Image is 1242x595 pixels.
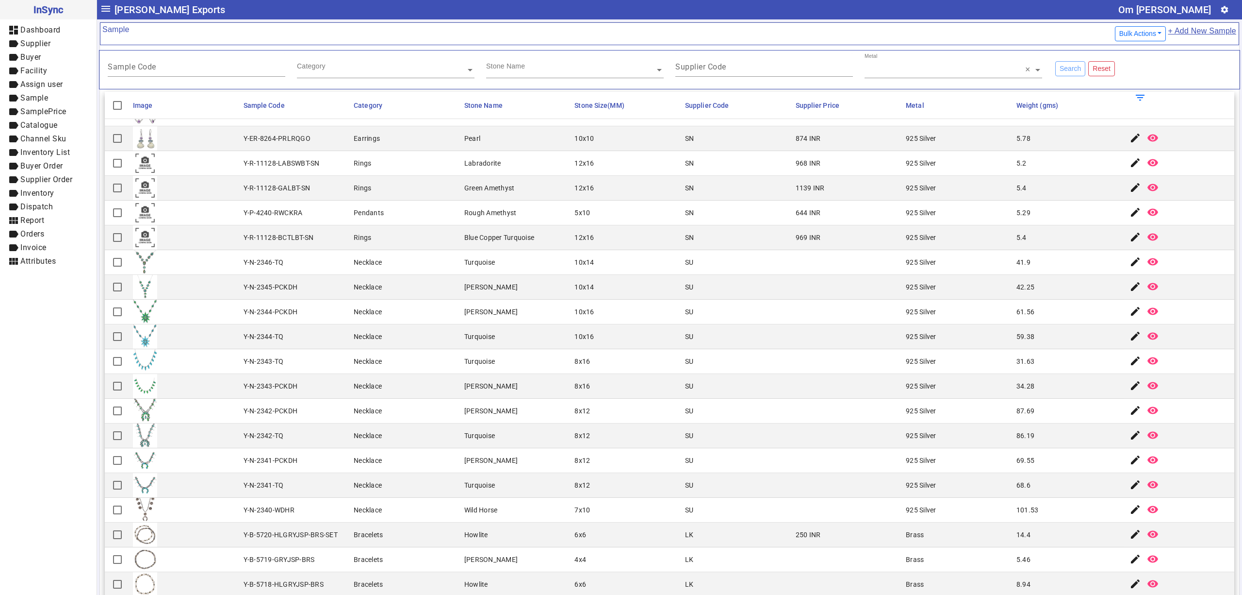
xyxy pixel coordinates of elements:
mat-icon: remove_red_eye [1147,157,1159,169]
div: Rough Amethyst [464,208,517,218]
mat-label: Sample Code [108,62,156,71]
div: 925 Silver [906,381,936,391]
div: Turquoise [464,357,495,366]
div: Wild Horse [464,505,498,515]
span: Stone Size(MM) [574,102,624,109]
div: Y-N-2345-PCKDH [244,282,298,292]
img: 210de55a-6af4-49fe-861d-18caef6475db [133,547,157,572]
div: 968 INR [796,158,821,168]
button: Reset [1088,61,1115,76]
mat-icon: remove_red_eye [1147,206,1159,218]
div: 8.94 [1016,579,1030,589]
div: Y-N-2343-PCKDH [244,381,298,391]
div: LK [685,555,694,564]
div: Pendants [354,208,384,218]
button: Bulk Actions [1115,26,1166,41]
div: Y-N-2344-TQ [244,332,284,341]
div: SU [685,307,694,317]
div: 12x16 [574,183,594,193]
mat-icon: remove_red_eye [1147,380,1159,391]
div: 42.25 [1016,282,1034,292]
div: Brass [906,555,924,564]
div: Necklace [354,257,382,267]
div: Green Amethyst [464,183,515,193]
div: Y-P-4240-RWCKRA [244,208,303,218]
div: 4x4 [574,555,586,564]
span: Assign user [20,80,63,89]
span: Weight (gms) [1016,102,1058,109]
mat-icon: edit [1129,256,1141,268]
mat-card-header: Sample [100,22,1239,45]
div: LK [685,530,694,540]
div: Y-R-11128-GALBT-SN [244,183,310,193]
span: Report [20,216,44,225]
div: 925 Silver [906,307,936,317]
img: comingsoon.png [133,201,157,225]
div: 68.6 [1016,480,1030,490]
div: 5.29 [1016,208,1030,218]
div: 969 INR [796,233,821,242]
span: Supplier [20,39,50,48]
div: [PERSON_NAME] [464,282,518,292]
div: Y-N-2341-PCKDH [244,456,298,465]
span: Catalogue [20,120,58,130]
div: Turquoise [464,480,495,490]
div: Pearl [464,134,480,143]
mat-icon: remove_red_eye [1147,504,1159,515]
mat-icon: edit [1129,553,1141,565]
div: Rings [354,158,371,168]
span: Buyer Order [20,161,63,170]
mat-icon: label [8,106,19,118]
div: SU [685,357,694,366]
div: 59.38 [1016,332,1034,341]
div: Y-N-2342-TQ [244,431,284,441]
div: 925 Silver [906,431,936,441]
mat-icon: view_module [8,215,19,226]
div: 925 Silver [906,158,936,168]
div: Y-R-11128-BCTLBT-SN [244,233,314,242]
div: Om [PERSON_NAME] [1118,2,1211,17]
div: 874 INR [796,134,821,143]
div: 5.78 [1016,134,1030,143]
div: Necklace [354,381,382,391]
img: 5ec5f69e-0592-4792-8574-1bf2d9f53126 [133,473,157,497]
img: comingsoon.png [133,176,157,200]
div: Howlite [464,530,488,540]
div: Necklace [354,357,382,366]
div: SN [685,183,694,193]
div: Turquoise [464,257,495,267]
span: Sample [20,93,48,102]
mat-icon: label [8,51,19,63]
div: LK [685,579,694,589]
div: SU [685,282,694,292]
span: Attributes [20,256,56,266]
mat-icon: menu [100,3,112,15]
div: SU [685,431,694,441]
div: Metal [865,52,878,60]
mat-icon: edit [1129,405,1141,416]
div: 87.69 [1016,406,1034,416]
img: 09d9a210-98e3-4a16-895b-f9517c9dc4a7 [133,349,157,374]
div: SU [685,406,694,416]
div: 925 Silver [906,282,936,292]
div: 925 Silver [906,134,936,143]
mat-icon: edit [1129,429,1141,441]
mat-icon: edit [1129,355,1141,367]
mat-icon: remove_red_eye [1147,578,1159,590]
mat-icon: edit [1129,454,1141,466]
span: Category [354,102,382,109]
div: 12x16 [574,158,594,168]
mat-icon: label [8,147,19,158]
div: Y-R-11128-LABSWBT-SN [244,158,320,168]
div: 644 INR [796,208,821,218]
div: Y-B-5719-GRYJSP-BRS [244,555,315,564]
img: comingsoon.png [133,151,157,175]
span: Sample Code [244,102,285,109]
div: Bracelets [354,555,383,564]
div: 5.2 [1016,158,1027,168]
div: Necklace [354,332,382,341]
div: Rings [354,183,371,193]
div: Bracelets [354,579,383,589]
mat-icon: label [8,79,19,90]
span: Inventory List [20,148,70,157]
